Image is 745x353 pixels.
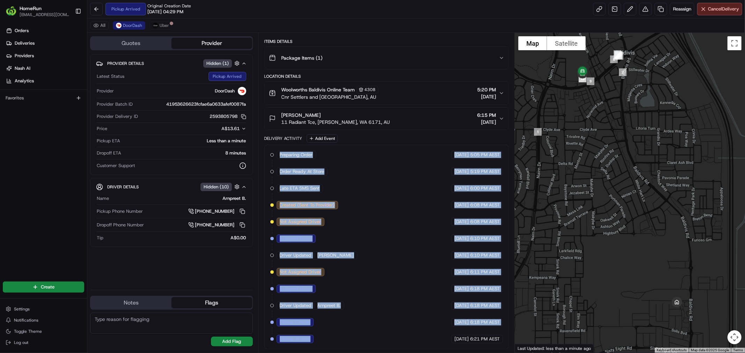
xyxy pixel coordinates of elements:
span: Latest Status [97,73,124,80]
span: [DATE] [477,93,496,100]
span: Analytics [15,78,34,84]
button: Settings [3,304,84,314]
span: 6:08 PM AEST [470,202,500,208]
span: Dropoff Phone Number [97,222,144,228]
button: Quotes [91,38,171,49]
button: HomeRun [20,5,42,12]
span: Settings [14,306,30,312]
span: [DATE] [454,152,469,158]
button: Driver DetailsHidden (10) [96,181,247,193]
span: Created (Sent To Provider) [280,202,335,208]
span: [PERSON_NAME] [282,112,321,119]
span: Tip [97,235,103,241]
button: Map camera controls [728,330,742,344]
button: All [90,21,109,30]
img: uber-new-logo.jpeg [153,23,158,28]
span: Hidden ( 10 ) [204,184,229,190]
span: Reassign [673,6,691,12]
span: Provider [97,88,114,94]
button: Hidden (1) [203,59,241,68]
span: [PHONE_NUMBER] [195,208,235,215]
span: A$13.61 [222,126,240,132]
div: 3 [611,47,624,61]
span: Uber [160,23,169,28]
div: Delivery Activity [264,136,302,141]
a: Analytics [3,75,87,87]
span: Not Assigned Driver [280,269,321,275]
a: [PHONE_NUMBER] [188,221,246,229]
span: DoorDash [123,23,142,28]
button: HomeRunHomeRun[EMAIL_ADDRESS][DOMAIN_NAME] [3,3,72,20]
span: Provider Delivery ID [97,113,138,120]
a: Terms [733,348,743,352]
span: Woolworths Baldivis Online Team [282,86,355,93]
button: Show street map [518,36,547,50]
div: A$0.00 [106,235,246,241]
span: 6:18 PM AEST [470,319,500,325]
span: Assigned Driver [280,235,313,242]
img: doordash_logo_v2.png [116,23,122,28]
a: [PHONE_NUMBER] [188,208,246,215]
span: 6:00 PM AEST [470,185,500,191]
button: CancelDelivery [697,3,742,15]
div: 11 [576,72,589,85]
div: 6 [612,48,625,61]
span: [DATE] [454,202,469,208]
div: Favorites [3,92,84,104]
span: Original Creation Date [147,3,191,9]
span: Assigned Driver [280,286,313,292]
span: Deliveries [15,40,35,46]
a: Providers [3,50,87,61]
span: Cnr Settlers and [GEOGRAPHIC_DATA], AU [282,93,378,100]
span: Providers [15,53,34,59]
div: 8 minutes [124,150,246,156]
div: Location Details [264,74,509,79]
span: Cancel Delivery [708,6,739,12]
button: Add Event [307,134,338,143]
div: Items Details [264,39,509,44]
span: Toggle Theme [14,329,42,334]
span: Preparing Order [280,152,313,158]
span: 6:18 PM AEST [470,302,500,309]
span: [DATE] [454,168,469,175]
span: Arnpreet B. [317,302,341,309]
span: Pickup Phone Number [97,208,143,215]
span: Log out [14,340,28,345]
span: Driver Updated [280,302,312,309]
span: Customer Support [97,163,135,169]
a: Deliveries [3,38,87,49]
span: 11 Radiant Tce, [PERSON_NAME], WA 6171, AU [282,119,390,126]
div: Arnpreet B. [112,195,246,202]
button: Uber [149,21,172,30]
span: [DATE] [454,336,469,342]
span: DoorDash [215,88,235,94]
span: [DATE] [454,302,469,309]
span: [EMAIL_ADDRESS][DOMAIN_NAME] [20,12,70,17]
span: [DATE] [454,269,469,275]
span: 6:11 PM AEST [470,269,500,275]
a: Open this area in Google Maps (opens a new window) [517,344,540,353]
div: 9 [584,75,597,88]
button: Toggle Theme [3,326,84,336]
button: DoorDash [113,21,145,30]
div: 1 [531,125,545,138]
span: Package Items ( 1 ) [282,54,323,61]
a: Nash AI [3,63,87,74]
span: [DATE] [454,185,469,191]
button: Flags [171,297,252,308]
button: Provider [171,38,252,49]
button: [PERSON_NAME]11 Radiant Tce, [PERSON_NAME], WA 6171, AU6:15 PM[DATE] [265,107,509,130]
span: Notifications [14,317,38,323]
span: [PHONE_NUMBER] [195,222,235,228]
img: Google [517,344,540,353]
span: Driver Details [107,184,139,190]
span: 6:18 PM AEST [470,286,500,292]
div: 8 [607,53,621,66]
span: 5:20 PM [477,86,496,93]
span: Late ETA SMS Sent [280,185,320,191]
button: 2593805798 [210,113,246,120]
span: Nash AI [15,65,30,72]
span: Pickup ETA [97,138,120,144]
